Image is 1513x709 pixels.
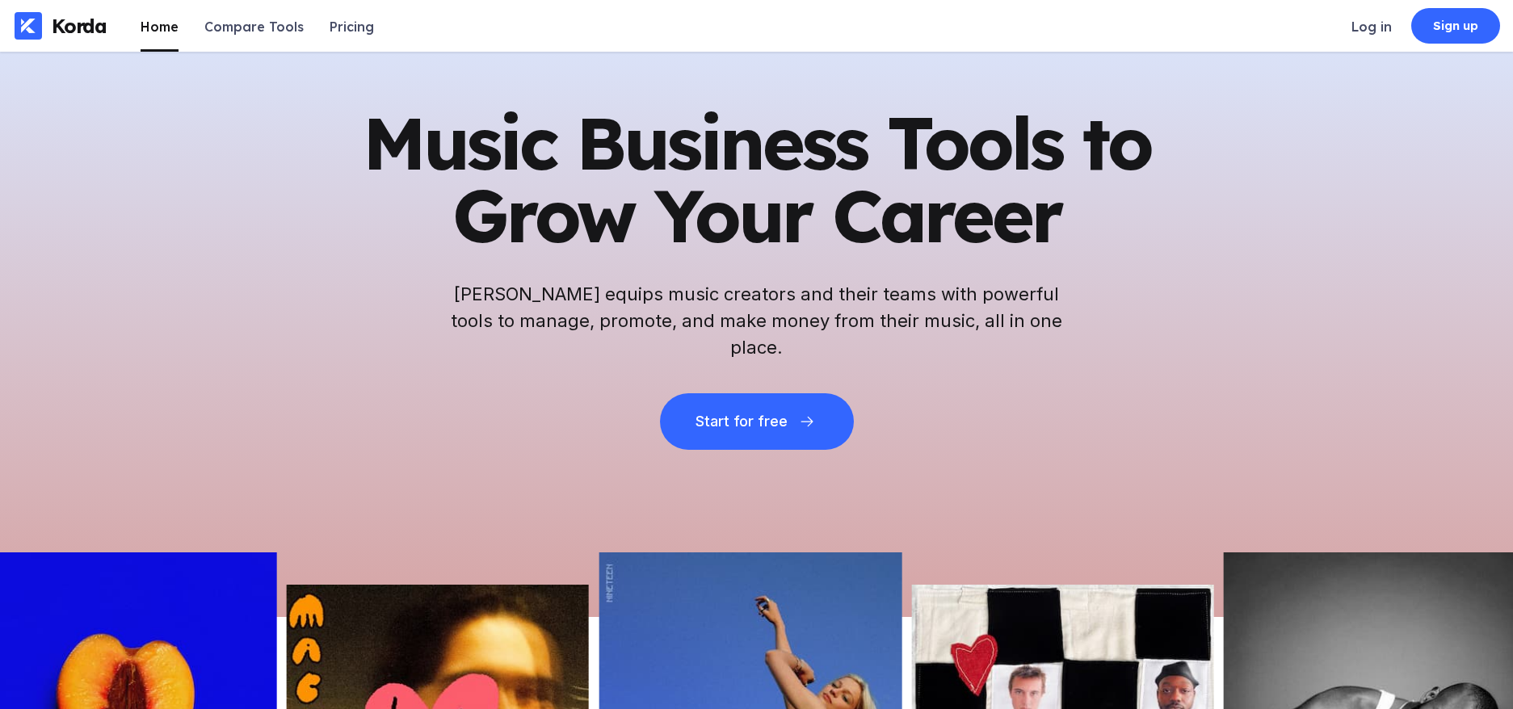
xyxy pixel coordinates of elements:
[660,393,854,450] button: Start for free
[1351,19,1392,35] div: Log in
[330,19,374,35] div: Pricing
[361,107,1153,252] h1: Music Business Tools to Grow Your Career
[52,14,107,38] div: Korda
[450,281,1064,361] h2: [PERSON_NAME] equips music creators and their teams with powerful tools to manage, promote, and m...
[141,19,179,35] div: Home
[696,413,788,430] div: Start for free
[1411,8,1500,44] a: Sign up
[1433,18,1479,34] div: Sign up
[204,19,304,35] div: Compare Tools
